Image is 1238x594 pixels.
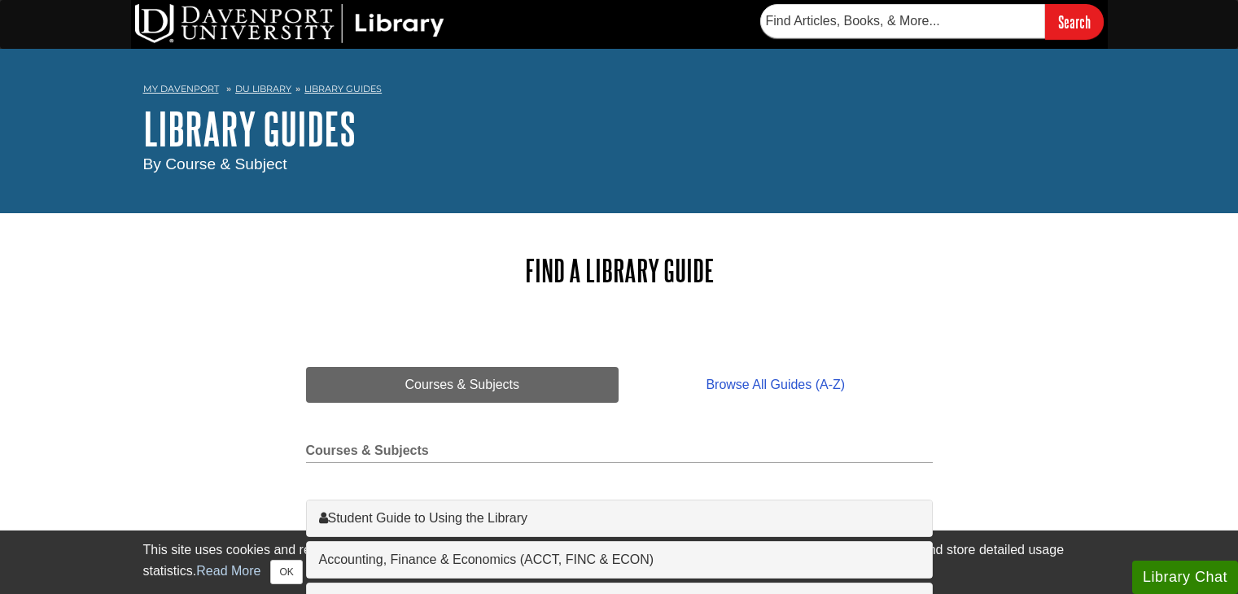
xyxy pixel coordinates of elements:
div: By Course & Subject [143,153,1096,177]
a: DU Library [235,83,291,94]
input: Find Articles, Books, & More... [760,4,1045,38]
a: Accounting, Finance & Economics (ACCT, FINC & ECON) [319,550,920,570]
h1: Library Guides [143,104,1096,153]
nav: breadcrumb [143,78,1096,104]
a: Browse All Guides (A-Z) [619,367,932,403]
a: Student Guide to Using the Library [319,509,920,528]
h2: Courses & Subjects [306,443,933,463]
input: Search [1045,4,1104,39]
div: This site uses cookies and records your IP address for usage statistics. Additionally, we use Goo... [143,540,1096,584]
a: Read More [196,564,260,578]
a: My Davenport [143,82,219,96]
img: DU Library [135,4,444,43]
a: Library Guides [304,83,382,94]
button: Close [270,560,302,584]
a: Courses & Subjects [306,367,619,403]
button: Library Chat [1132,561,1238,594]
form: Searches DU Library's articles, books, and more [760,4,1104,39]
h2: Find a Library Guide [306,254,933,287]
